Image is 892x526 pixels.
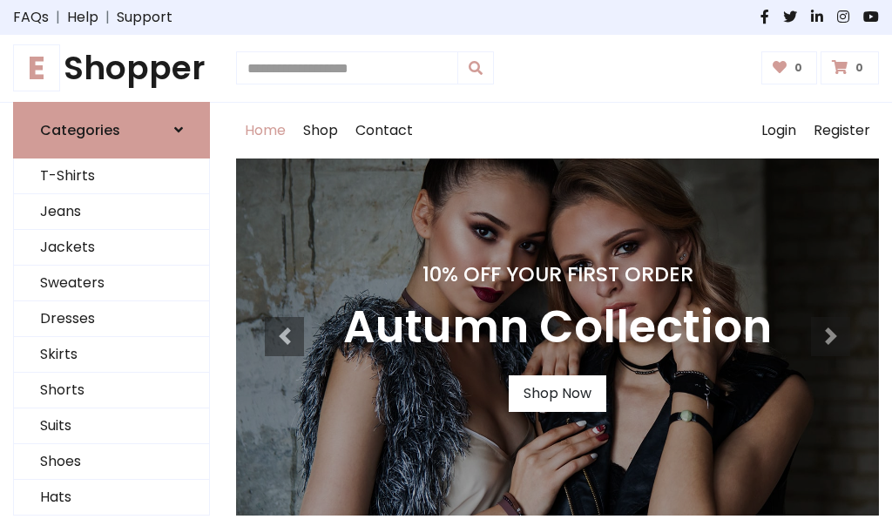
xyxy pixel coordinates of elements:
[13,49,210,88] a: EShopper
[14,373,209,408] a: Shorts
[14,337,209,373] a: Skirts
[509,375,606,412] a: Shop Now
[343,262,772,287] h4: 10% Off Your First Order
[14,408,209,444] a: Suits
[40,122,120,138] h6: Categories
[14,301,209,337] a: Dresses
[14,444,209,480] a: Shoes
[753,103,805,158] a: Login
[14,158,209,194] a: T-Shirts
[14,230,209,266] a: Jackets
[347,103,422,158] a: Contact
[117,7,172,28] a: Support
[13,7,49,28] a: FAQs
[851,60,868,76] span: 0
[14,194,209,230] a: Jeans
[98,7,117,28] span: |
[294,103,347,158] a: Shop
[13,49,210,88] h1: Shopper
[761,51,818,84] a: 0
[805,103,879,158] a: Register
[49,7,67,28] span: |
[13,102,210,158] a: Categories
[343,300,772,354] h3: Autumn Collection
[790,60,807,76] span: 0
[821,51,879,84] a: 0
[236,103,294,158] a: Home
[14,480,209,516] a: Hats
[13,44,60,91] span: E
[67,7,98,28] a: Help
[14,266,209,301] a: Sweaters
